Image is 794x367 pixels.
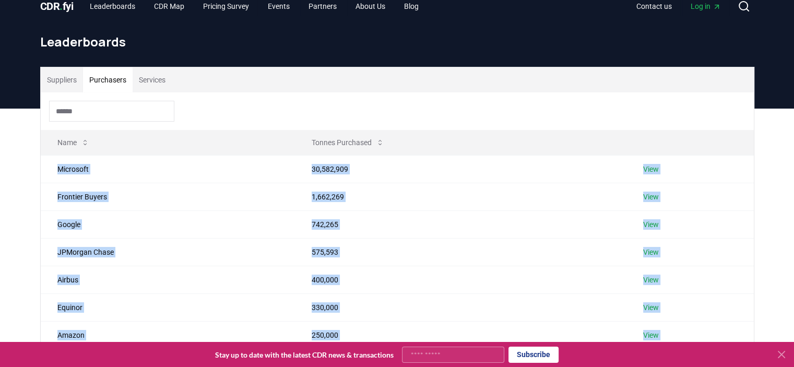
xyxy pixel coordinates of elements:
td: JPMorgan Chase [41,238,295,266]
td: Google [41,210,295,238]
a: View [643,219,659,230]
a: View [643,247,659,257]
td: 400,000 [295,266,626,293]
a: View [643,275,659,285]
td: Frontier Buyers [41,183,295,210]
a: View [643,302,659,313]
td: Airbus [41,266,295,293]
td: 30,582,909 [295,155,626,183]
span: Log in [691,1,721,11]
td: 742,265 [295,210,626,238]
button: Suppliers [41,67,83,92]
a: View [643,192,659,202]
td: Microsoft [41,155,295,183]
a: View [643,330,659,340]
td: Equinor [41,293,295,321]
h1: Leaderboards [40,33,754,50]
button: Services [133,67,172,92]
td: 575,593 [295,238,626,266]
a: View [643,164,659,174]
td: 1,662,269 [295,183,626,210]
button: Purchasers [83,67,133,92]
button: Tonnes Purchased [303,132,393,153]
td: 250,000 [295,321,626,349]
button: Name [49,132,98,153]
td: 330,000 [295,293,626,321]
td: Amazon [41,321,295,349]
